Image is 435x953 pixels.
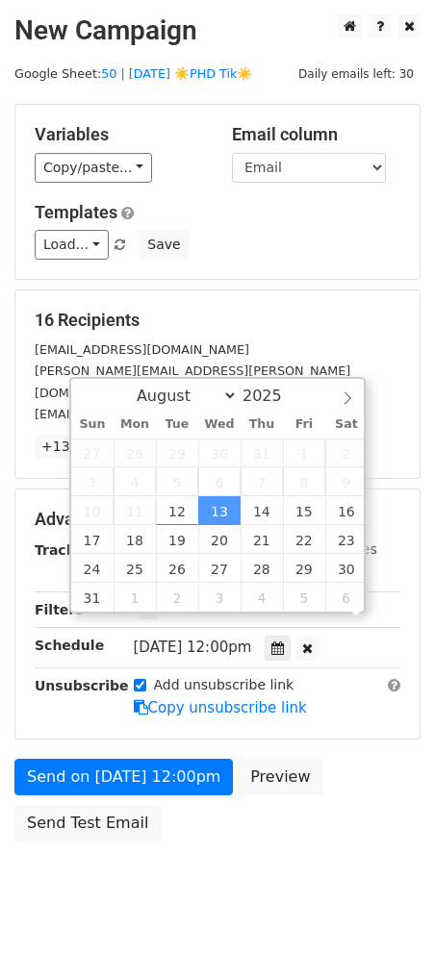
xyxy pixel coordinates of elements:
[198,525,241,554] span: August 20, 2025
[35,602,84,617] strong: Filters
[71,467,114,496] span: August 3, 2025
[134,699,307,716] a: Copy unsubscribe link
[35,542,99,558] strong: Tracking
[114,467,156,496] span: August 4, 2025
[232,124,400,145] h5: Email column
[71,496,114,525] span: August 10, 2025
[325,583,368,612] span: September 6, 2025
[139,230,189,260] button: Save
[283,439,325,467] span: August 1, 2025
[154,675,294,695] label: Add unsubscribe link
[35,638,104,653] strong: Schedule
[241,418,283,431] span: Thu
[156,525,198,554] span: August 19, 2025
[283,583,325,612] span: September 5, 2025
[14,14,421,47] h2: New Campaign
[156,467,198,496] span: August 5, 2025
[35,230,109,260] a: Load...
[325,496,368,525] span: August 16, 2025
[241,467,283,496] span: August 7, 2025
[156,554,198,583] span: August 26, 2025
[14,66,252,81] small: Google Sheet:
[134,639,252,656] span: [DATE] 12:00pm
[198,496,241,525] span: August 13, 2025
[114,525,156,554] span: August 18, 2025
[35,407,249,421] small: [EMAIL_ADDRESS][DOMAIN_NAME]
[114,439,156,467] span: July 28, 2025
[35,435,115,459] a: +13 more
[283,467,325,496] span: August 8, 2025
[71,525,114,554] span: August 17, 2025
[156,418,198,431] span: Tue
[71,439,114,467] span: July 27, 2025
[35,342,249,357] small: [EMAIL_ADDRESS][DOMAIN_NAME]
[241,439,283,467] span: July 31, 2025
[198,583,241,612] span: September 3, 2025
[241,496,283,525] span: August 14, 2025
[156,496,198,525] span: August 12, 2025
[301,539,376,560] label: UTM Codes
[238,759,322,795] a: Preview
[35,124,203,145] h5: Variables
[283,418,325,431] span: Fri
[35,364,350,400] small: [PERSON_NAME][EMAIL_ADDRESS][PERSON_NAME][DOMAIN_NAME]
[35,678,129,693] strong: Unsubscribe
[198,439,241,467] span: July 30, 2025
[14,805,161,841] a: Send Test Email
[114,583,156,612] span: September 1, 2025
[241,525,283,554] span: August 21, 2025
[114,418,156,431] span: Mon
[198,554,241,583] span: August 27, 2025
[71,554,114,583] span: August 24, 2025
[238,387,307,405] input: Year
[292,63,421,85] span: Daily emails left: 30
[241,554,283,583] span: August 28, 2025
[325,439,368,467] span: August 2, 2025
[35,310,400,331] h5: 16 Recipients
[35,153,152,183] a: Copy/paste...
[325,418,368,431] span: Sat
[71,583,114,612] span: August 31, 2025
[325,554,368,583] span: August 30, 2025
[198,418,241,431] span: Wed
[14,759,233,795] a: Send on [DATE] 12:00pm
[101,66,252,81] a: 50 | [DATE] ☀️PHD Tik☀️
[114,554,156,583] span: August 25, 2025
[198,467,241,496] span: August 6, 2025
[71,418,114,431] span: Sun
[283,525,325,554] span: August 22, 2025
[241,583,283,612] span: September 4, 2025
[325,525,368,554] span: August 23, 2025
[325,467,368,496] span: August 9, 2025
[339,861,435,953] iframe: Chat Widget
[35,509,400,530] h5: Advanced
[156,439,198,467] span: July 29, 2025
[283,496,325,525] span: August 15, 2025
[114,496,156,525] span: August 11, 2025
[156,583,198,612] span: September 2, 2025
[283,554,325,583] span: August 29, 2025
[35,202,117,222] a: Templates
[292,66,421,81] a: Daily emails left: 30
